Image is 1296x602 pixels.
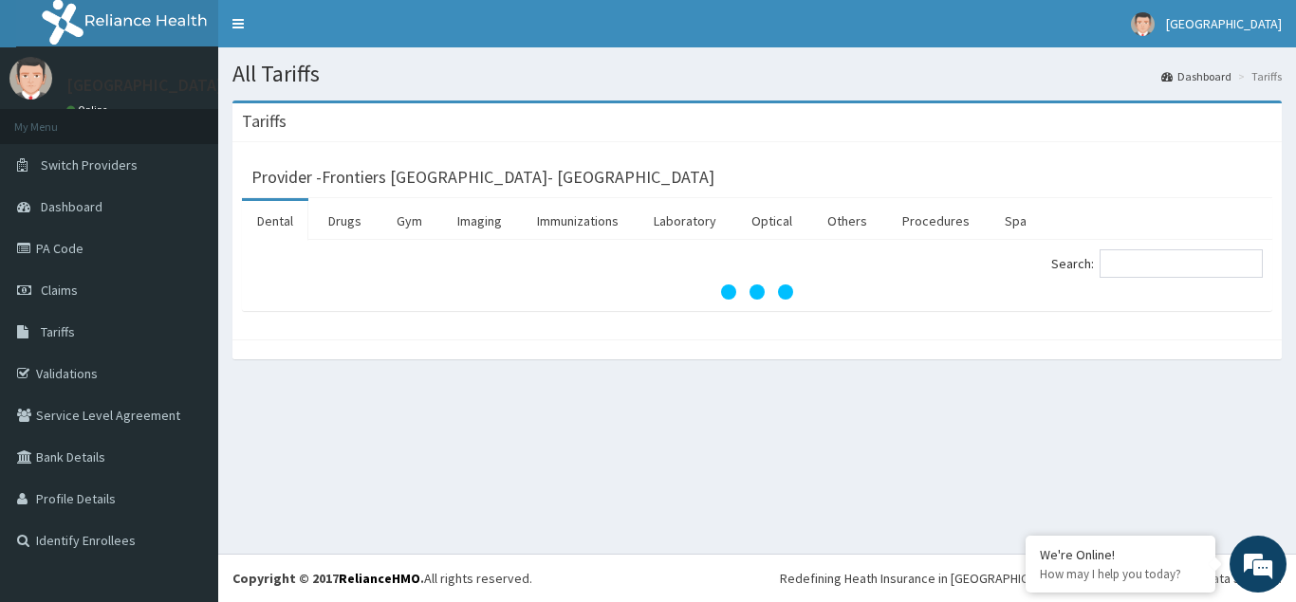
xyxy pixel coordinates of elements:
a: Imaging [442,201,517,241]
a: Procedures [887,201,985,241]
input: Search: [1100,249,1263,278]
svg: audio-loading [719,254,795,330]
span: Dashboard [41,198,102,215]
a: Online [66,103,112,117]
span: [GEOGRAPHIC_DATA] [1166,15,1282,32]
a: Gym [381,201,437,241]
a: Immunizations [522,201,634,241]
h3: Provider - Frontiers [GEOGRAPHIC_DATA]- [GEOGRAPHIC_DATA] [251,169,714,186]
a: Dental [242,201,308,241]
p: How may I help you today? [1040,566,1201,582]
img: User Image [9,57,52,100]
a: Spa [990,201,1042,241]
a: Dashboard [1161,68,1231,84]
img: User Image [1131,12,1155,36]
a: Drugs [313,201,377,241]
p: [GEOGRAPHIC_DATA] [66,77,223,94]
label: Search: [1051,249,1263,278]
footer: All rights reserved. [218,554,1296,602]
span: Switch Providers [41,156,138,173]
span: Claims [41,282,78,299]
strong: Copyright © 2017 . [232,570,424,587]
li: Tariffs [1233,68,1282,84]
span: Tariffs [41,323,75,340]
div: Redefining Heath Insurance in [GEOGRAPHIC_DATA] using Telemedicine and Data Science! [780,569,1282,588]
a: Others [812,201,882,241]
h1: All Tariffs [232,62,1282,86]
a: Optical [736,201,807,241]
a: RelianceHMO [339,570,420,587]
div: We're Online! [1040,546,1201,563]
a: Laboratory [639,201,731,241]
h3: Tariffs [242,113,287,130]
